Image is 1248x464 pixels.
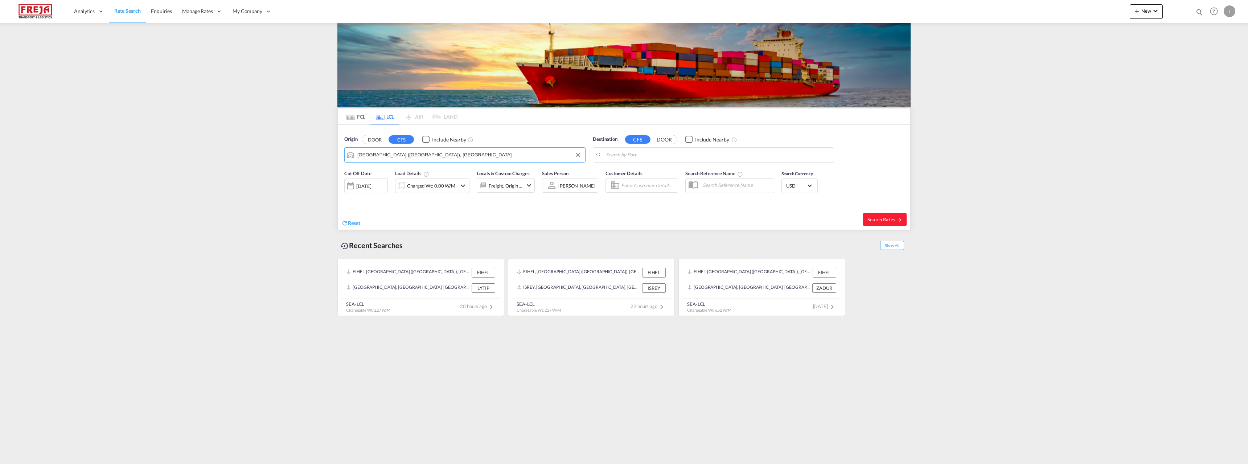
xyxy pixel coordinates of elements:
[1151,7,1160,15] md-icon: icon-chevron-down
[593,136,617,143] span: Destination
[472,283,495,293] div: LYTIP
[572,149,583,160] button: Clear Input
[1195,8,1203,16] md-icon: icon-magnify
[114,8,141,14] span: Rate Search
[395,178,469,193] div: Charged Wt: 0.00 W/Micon-chevron-down
[362,135,387,144] button: DOOR
[863,213,907,226] button: Search Ratesicon-arrow-right
[880,241,904,250] span: Show All
[1133,7,1141,15] md-icon: icon-plus 400-fg
[459,181,467,190] md-icon: icon-chevron-down
[687,308,731,312] span: Chargeable Wt. 6.52 W/M
[344,193,350,202] md-datepicker: Select
[346,301,390,307] div: SEA-LCL
[346,308,390,312] span: Chargeable Wt. 2.27 W/M
[1208,5,1224,18] div: Help
[344,178,388,193] div: [DATE]
[477,171,530,176] span: Locals & Custom Charges
[346,268,470,277] div: FIHEL, Helsingfors (Helsinki), Finland, Northern Europe, Europe
[685,136,729,143] md-checkbox: Checkbox No Ink
[542,171,568,176] span: Sales Person
[340,242,349,250] md-icon: icon-backup-restore
[785,180,814,191] md-select: Select Currency: $ USDUnited States Dollar
[828,303,837,311] md-icon: icon-chevron-right
[432,136,466,143] div: Include Nearby
[460,303,496,309] span: 20 hours ago
[472,268,495,277] div: FIHEL
[867,217,902,222] span: Search Rates
[558,180,596,191] md-select: Sales Person: Jarkko Lamminpaa
[341,108,457,124] md-pagination-wrapper: Use the left and right arrow keys to navigate between tabs
[508,259,675,316] recent-search-card: FIHEL, [GEOGRAPHIC_DATA] ([GEOGRAPHIC_DATA]), [GEOGRAPHIC_DATA], [GEOGRAPHIC_DATA], [GEOGRAPHIC_D...
[517,308,561,312] span: Chargeable Wt. 2.27 W/M
[1224,5,1235,17] div: J
[625,135,650,144] button: CFS
[489,181,523,191] div: Freight Origin Destination
[687,301,731,307] div: SEA-LCL
[606,149,830,160] input: Search by Port
[370,108,399,124] md-tab-item: LCL
[341,220,348,226] md-icon: icon-refresh
[517,268,640,277] div: FIHEL, Helsingfors (Helsinki), Finland, Northern Europe, Europe
[423,171,429,177] md-icon: Chargeable Weight
[11,3,60,20] img: 586607c025bf11f083711d99603023e7.png
[642,268,666,277] div: FIHEL
[525,181,533,190] md-icon: icon-chevron-down
[468,137,473,143] md-icon: Unchecked: Ignores neighbouring ports when fetching rates.Checked : Includes neighbouring ports w...
[687,283,810,293] div: ZADUR, Durban, South Africa, Southern Africa, Africa
[813,268,836,277] div: FIHEL
[737,171,743,177] md-icon: Your search will be saved by the below given name
[348,220,360,226] span: Reset
[337,23,911,107] img: LCL+%26+FCL+BACKGROUND.png
[678,259,845,316] recent-search-card: FIHEL, [GEOGRAPHIC_DATA] ([GEOGRAPHIC_DATA]), [GEOGRAPHIC_DATA], [GEOGRAPHIC_DATA], [GEOGRAPHIC_D...
[1208,5,1220,17] span: Help
[389,135,414,144] button: CFS
[652,135,677,144] button: DOOR
[487,303,496,311] md-icon: icon-chevron-right
[605,171,642,176] span: Customer Details
[341,108,370,124] md-tab-item: FCL
[657,303,666,311] md-icon: icon-chevron-right
[422,136,466,143] md-checkbox: Checkbox No Ink
[517,283,640,293] div: ISREY, Reykjavik, Iceland, Northern Europe, Europe
[337,259,504,316] recent-search-card: FIHEL, [GEOGRAPHIC_DATA] ([GEOGRAPHIC_DATA]), [GEOGRAPHIC_DATA], [GEOGRAPHIC_DATA], [GEOGRAPHIC_D...
[357,149,582,160] input: Search by Port
[344,136,357,143] span: Origin
[345,148,585,162] md-input-container: Helsingfors (Helsinki), FIHEL
[517,301,561,307] div: SEA-LCL
[341,219,360,227] div: icon-refreshReset
[182,8,213,15] span: Manage Rates
[151,8,172,14] span: Enquiries
[1130,4,1163,19] button: icon-plus 400-fgNewicon-chevron-down
[395,171,429,176] span: Load Details
[74,8,95,15] span: Analytics
[812,283,836,293] div: ZADUR
[1133,8,1160,14] span: New
[621,180,676,191] input: Enter Customer Details
[1195,8,1203,19] div: icon-magnify
[695,136,729,143] div: Include Nearby
[699,180,774,190] input: Search Reference Name
[338,125,910,230] div: Origin DOOR CFS Checkbox No InkUnchecked: Ignores neighbouring ports when fetching rates.Checked ...
[685,171,743,176] span: Search Reference Name
[687,268,811,277] div: FIHEL, Helsingfors (Helsinki), Finland, Northern Europe, Europe
[631,303,666,309] span: 22 hours ago
[233,8,262,15] span: My Company
[813,303,837,309] span: [DATE]
[731,137,737,143] md-icon: Unchecked: Ignores neighbouring ports when fetching rates.Checked : Includes neighbouring ports w...
[356,183,371,189] div: [DATE]
[344,171,371,176] span: Cut Off Date
[558,183,595,189] div: [PERSON_NAME]
[407,181,455,191] div: Charged Wt: 0.00 W/M
[897,217,902,222] md-icon: icon-arrow-right
[786,182,806,189] span: USD
[337,237,406,254] div: Recent Searches
[642,283,666,293] div: ISREY
[781,171,813,176] span: Search Currency
[477,178,535,193] div: Freight Origin Destinationicon-chevron-down
[346,283,470,293] div: LYTIP, Tripoli, Libya, Northern Africa, Africa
